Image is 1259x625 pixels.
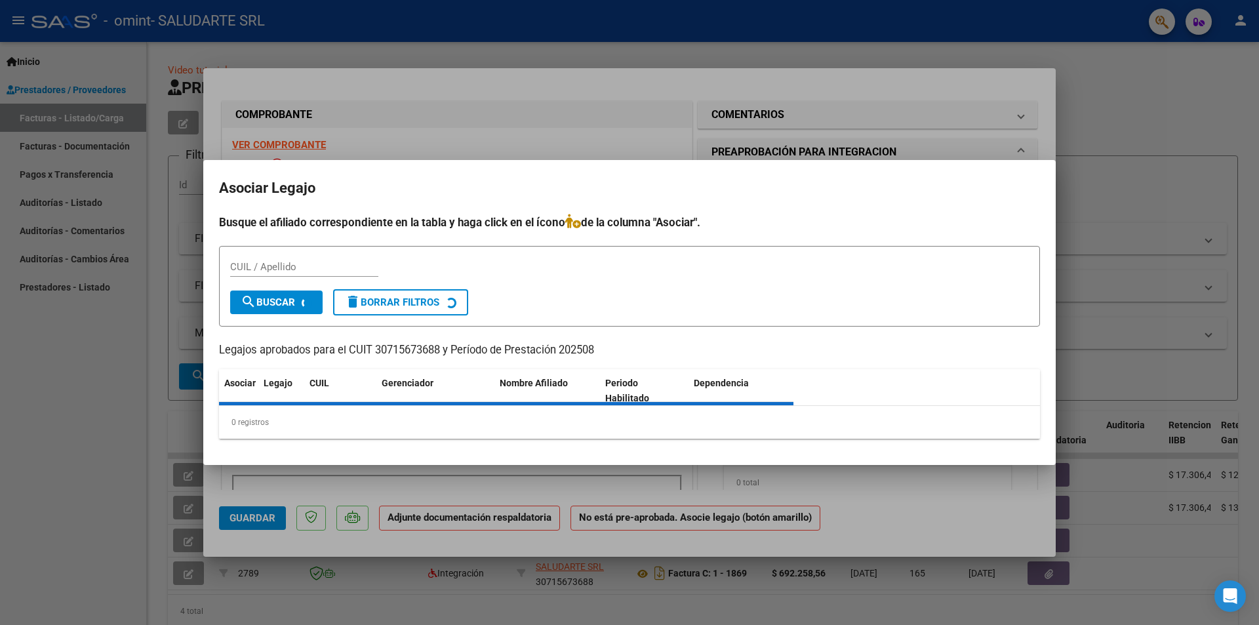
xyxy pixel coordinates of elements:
[500,378,568,388] span: Nombre Afiliado
[230,291,323,314] button: Buscar
[605,378,649,403] span: Periodo Habilitado
[345,296,439,308] span: Borrar Filtros
[494,369,600,413] datatable-header-cell: Nombre Afiliado
[600,369,689,413] datatable-header-cell: Periodo Habilitado
[219,406,1040,439] div: 0 registros
[382,378,433,388] span: Gerenciador
[224,378,256,388] span: Asociar
[1214,580,1246,612] div: Open Intercom Messenger
[241,294,256,310] mat-icon: search
[304,369,376,413] datatable-header-cell: CUIL
[219,214,1040,231] h4: Busque el afiliado correspondiente en la tabla y haga click en el ícono de la columna "Asociar".
[219,342,1040,359] p: Legajos aprobados para el CUIT 30715673688 y Período de Prestación 202508
[219,176,1040,201] h2: Asociar Legajo
[264,378,292,388] span: Legajo
[241,296,295,308] span: Buscar
[219,369,258,413] datatable-header-cell: Asociar
[689,369,794,413] datatable-header-cell: Dependencia
[310,378,329,388] span: CUIL
[376,369,494,413] datatable-header-cell: Gerenciador
[258,369,304,413] datatable-header-cell: Legajo
[345,294,361,310] mat-icon: delete
[333,289,468,315] button: Borrar Filtros
[694,378,749,388] span: Dependencia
